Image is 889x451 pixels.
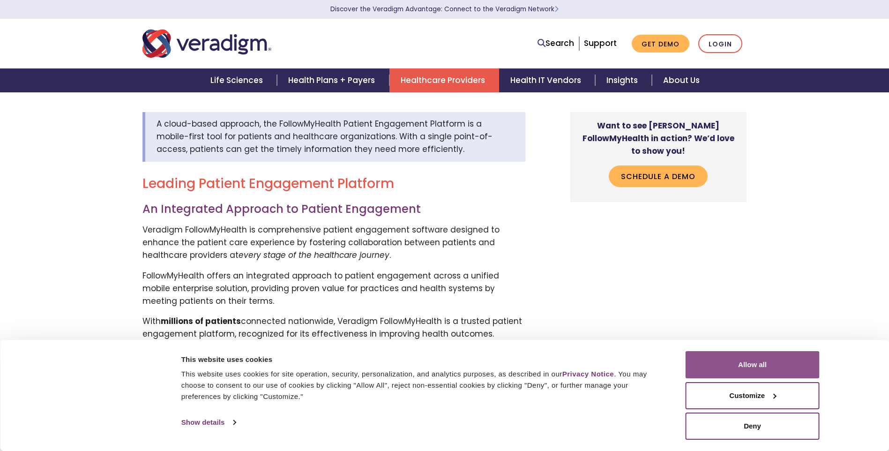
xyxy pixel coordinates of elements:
[389,68,499,92] a: Healthcare Providers
[161,316,241,327] strong: millions of patients
[584,38,617,49] a: Support
[181,354,665,365] div: This website uses cookies
[686,382,820,409] button: Customize
[632,35,689,53] a: Get Demo
[562,370,614,378] a: Privacy Notice
[181,368,665,402] div: This website uses cookies for site operation, security, personalization, and analytics purposes, ...
[199,68,277,92] a: Life Sciences
[609,165,708,187] a: Schedule a Demo
[538,37,574,50] a: Search
[239,249,389,261] em: every stage of the healthcare journey
[499,68,595,92] a: Health IT Vendors
[142,315,525,340] p: With connected nationwide, Veradigm FollowMyHealth is a trusted patient engagement platform, reco...
[181,415,236,429] a: Show details
[583,120,734,157] strong: Want to see [PERSON_NAME] FollowMyHealth in action? We’d love to show you!
[142,270,525,308] p: FollowMyHealth offers an integrated approach to patient engagement across a unified mobile enterp...
[554,5,559,14] span: Learn More
[157,118,493,155] span: A cloud-based approach, the FollowMyHealth Patient Engagement Platform is a mobile-first tool for...
[277,68,389,92] a: Health Plans + Payers
[652,68,711,92] a: About Us
[595,68,652,92] a: Insights
[142,224,525,262] p: Veradigm FollowMyHealth is comprehensive patient engagement software designed to enhance the pati...
[698,34,742,53] a: Login
[142,203,525,216] h3: An Integrated Approach to Patient Engagement
[686,351,820,378] button: Allow all
[330,5,559,14] a: Discover the Veradigm Advantage: Connect to the Veradigm NetworkLearn More
[142,176,525,192] h2: Leading Patient Engagement Platform
[686,413,820,440] button: Deny
[142,28,271,59] img: Veradigm logo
